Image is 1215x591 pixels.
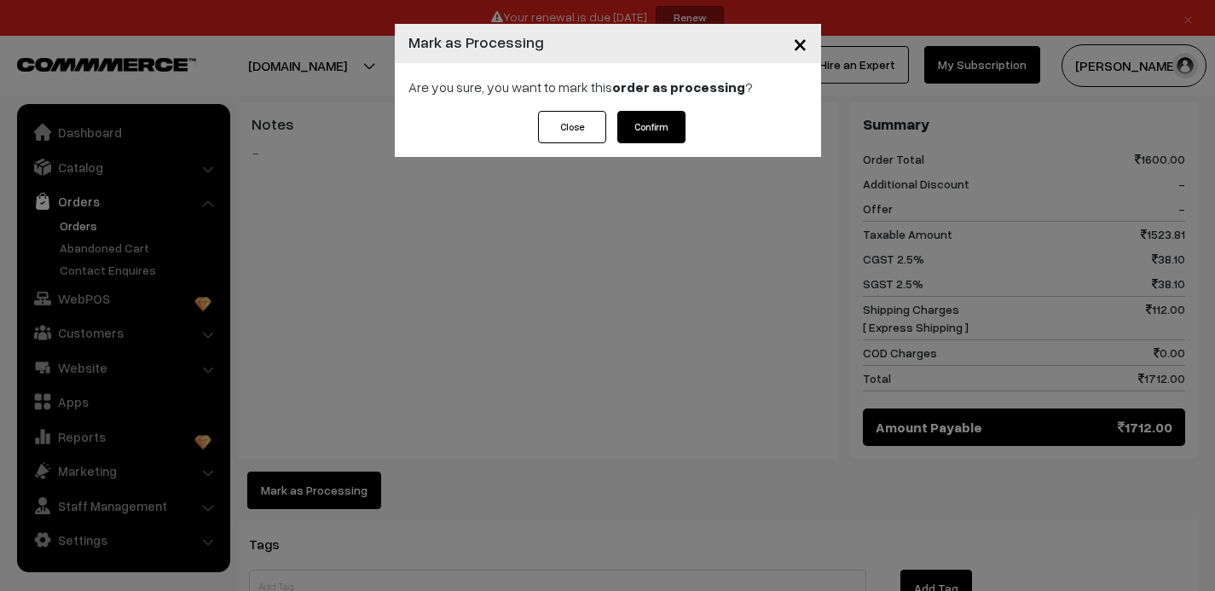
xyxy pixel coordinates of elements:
[538,111,606,143] button: Close
[793,27,807,59] span: ×
[408,31,544,54] h4: Mark as Processing
[779,17,821,70] button: Close
[612,78,745,96] strong: order as processing
[617,111,686,143] button: Confirm
[395,63,821,111] div: Are you sure, you want to mark this ?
